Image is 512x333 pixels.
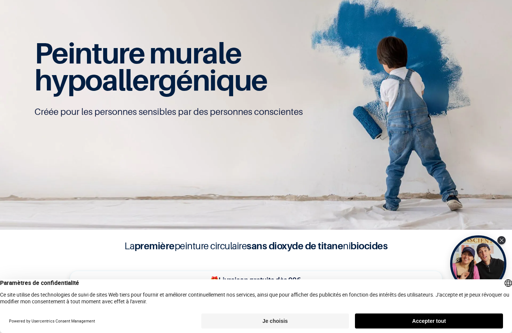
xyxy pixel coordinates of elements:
[135,240,175,252] b: première
[450,235,506,292] div: Tolstoy bubble widget
[350,240,388,252] b: biocides
[247,240,343,252] b: sans dioxyde de titane
[34,62,267,97] span: hypoallergénique
[210,276,301,284] b: 🎁Livraison gratuite dès 90€
[106,239,406,253] h4: La peinture circulaire ni
[450,235,506,292] div: Open Tolstoy widget
[34,106,477,118] p: Créée pour les personnes sensibles par des personnes conscientes
[497,236,506,244] div: Close Tolstoy widget
[34,35,241,70] span: Peinture murale
[6,6,29,29] button: Open chat widget
[450,235,506,292] div: Open Tolstoy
